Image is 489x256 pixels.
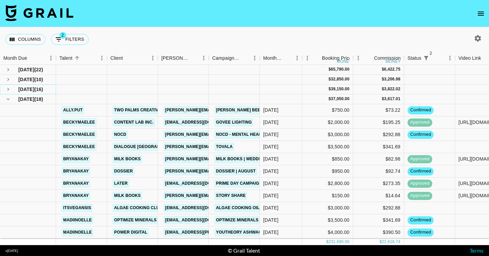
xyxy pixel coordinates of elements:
div: Commission [374,52,401,65]
button: Menu [148,53,158,63]
a: NOCD - Mental Health [214,130,268,139]
div: Aug '25 [263,143,278,150]
div: 32,850.00 [331,76,349,82]
span: confirmed [407,168,434,175]
a: [PERSON_NAME][EMAIL_ADDRESS][DOMAIN_NAME] [163,106,274,114]
a: [EMAIL_ADDRESS][DOMAIN_NAME] [163,216,239,224]
div: 231,690.00 [328,239,349,245]
a: [EMAIL_ADDRESS][PERSON_NAME][DOMAIN_NAME] [163,228,274,237]
div: 37,050.00 [331,96,349,102]
div: 3,822.02 [384,86,400,92]
a: ally.put [61,106,84,114]
div: $ [382,67,384,72]
div: Aug '25 [263,107,278,113]
div: money [337,59,352,63]
a: beckymaelee [61,130,97,139]
img: Grail Talent [5,5,73,21]
div: $82.98 [353,153,404,165]
a: Terms [470,247,484,254]
span: approved [407,193,432,199]
div: Aug '25 [263,131,278,138]
button: open drawer [474,7,488,20]
button: Sort [72,53,82,63]
a: Prime Day Campaign - Shed Happens [214,179,300,188]
div: $150.00 [302,190,353,202]
div: $3,500.00 [302,214,353,226]
div: $ [379,239,382,245]
a: [PERSON_NAME][EMAIL_ADDRESS][DOMAIN_NAME] [163,143,274,151]
span: [DATE] [18,66,34,73]
button: Menu [353,53,363,63]
button: see children [3,75,13,84]
div: 6,422.75 [384,67,400,72]
button: Sort [364,53,374,63]
div: 39,150.00 [331,86,349,92]
span: confirmed [407,217,434,223]
div: $195.25 [353,116,404,129]
span: ( 18 ) [34,96,43,103]
a: Power Digital [112,228,149,237]
div: 2 active filters [421,53,431,63]
a: Milk Books [112,155,142,163]
span: confirmed [407,131,434,138]
div: $390.50 [353,226,404,239]
button: Sort [431,53,440,63]
button: Sort [189,53,199,63]
span: approved [407,119,432,126]
div: $ [382,96,384,102]
button: Sort [240,53,250,63]
a: Content Lab Inc. [112,118,155,127]
span: ( 22 ) [34,66,43,73]
div: Booker [158,52,209,65]
span: [DATE] [18,96,34,103]
div: Status [407,52,421,65]
span: 2 [59,32,66,39]
div: $4,000.00 [302,226,353,239]
div: 3,617.01 [384,96,400,102]
div: Aug '25 [263,229,278,236]
a: [EMAIL_ADDRESS][DOMAIN_NAME] [163,204,239,212]
button: Menu [97,53,107,63]
div: Aug '25 [263,156,278,162]
a: bryanakay [61,155,90,163]
div: $850.00 [302,153,353,165]
div: $73.22 [353,104,404,116]
div: Talent [56,52,107,65]
a: bryanakay [61,167,90,176]
div: $341.69 [353,141,404,153]
button: Sort [123,53,132,63]
div: Client [107,52,158,65]
div: $273.35 [353,178,404,190]
button: Menu [302,53,312,63]
a: Milk Books | Wedding Album [214,155,284,163]
a: [EMAIL_ADDRESS][DOMAIN_NAME] [163,118,239,127]
div: Aug '25 [263,180,278,187]
div: Campaign (Type) [209,52,260,65]
div: 22,618.74 [382,239,400,245]
a: Algae Cooking Club Inc [112,204,173,212]
button: Show filters [51,34,89,45]
div: [PERSON_NAME] [161,52,189,65]
a: madiinoelle [61,216,93,224]
div: Campaign (Type) [212,52,240,65]
a: Optimize Minerals [112,216,158,224]
span: confirmed [407,107,434,113]
div: Month Due [263,52,283,65]
span: [DATE] [18,86,34,93]
div: $ [382,86,384,92]
div: Month Due [3,52,27,65]
a: DIALOGUE [GEOGRAPHIC_DATA] [112,143,183,151]
a: NOCD [112,130,128,139]
span: ( 10 ) [34,76,43,83]
div: $950.00 [302,165,353,178]
button: see children [3,65,13,74]
span: 2 [428,50,434,57]
div: $341.69 [353,214,404,226]
a: Govee Lighting [214,118,253,127]
div: © Grail Talent [228,247,260,254]
div: Aug '25 [263,168,278,175]
div: $2,000.00 [302,116,353,129]
a: [PERSON_NAME][EMAIL_ADDRESS][DOMAIN_NAME] [163,167,274,176]
button: Sort [312,53,322,63]
div: Status [404,52,455,65]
